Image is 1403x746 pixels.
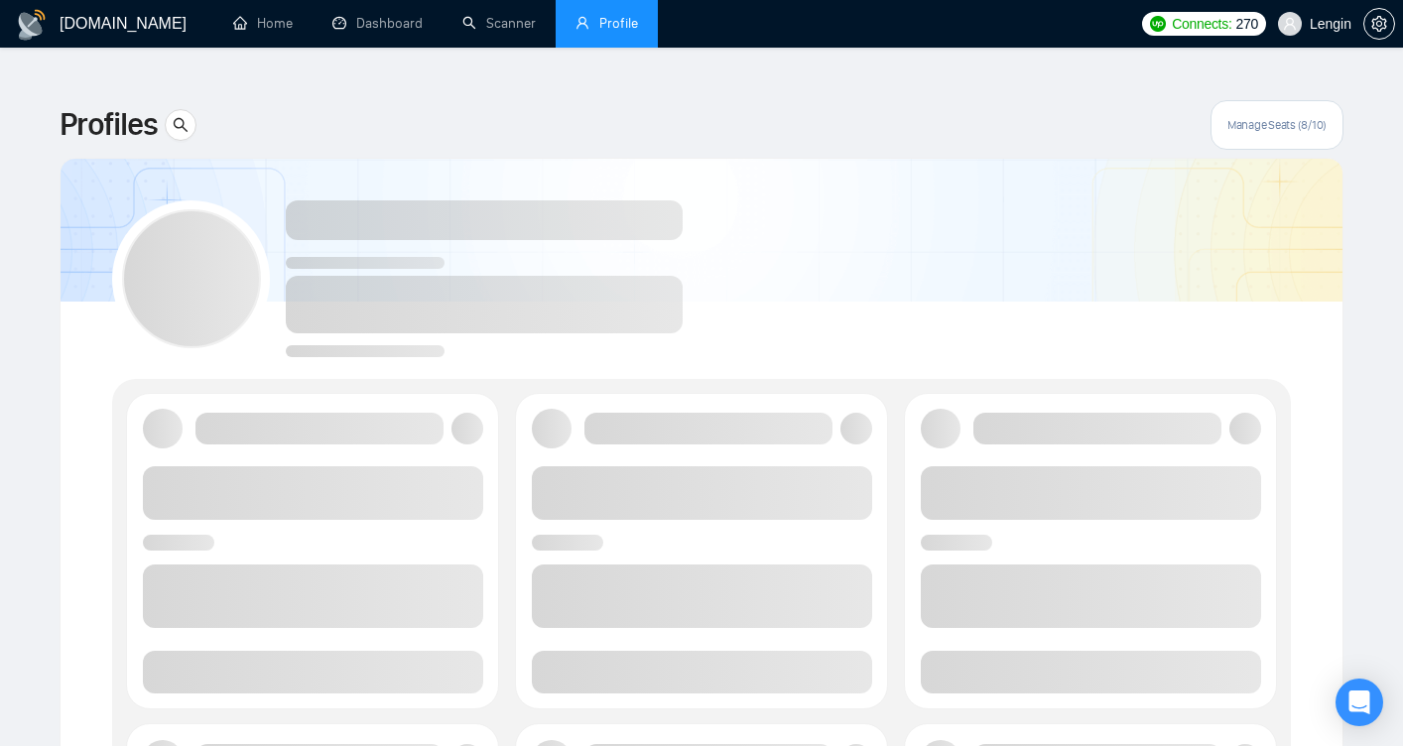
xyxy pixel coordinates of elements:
img: upwork-logo.png [1150,16,1166,32]
span: setting [1364,16,1394,32]
div: Open Intercom Messenger [1336,679,1383,726]
img: logo [16,9,48,41]
span: search [166,117,195,133]
button: setting [1363,8,1395,40]
span: Connects: [1172,13,1231,35]
a: homeHome [233,15,293,32]
span: user [1283,17,1297,31]
span: user [575,16,589,30]
a: setting [1363,16,1395,32]
span: 270 [1235,13,1257,35]
span: Profile [599,15,638,32]
a: dashboardDashboard [332,15,423,32]
span: Profiles [60,101,157,149]
span: Manage Seats (8/10) [1227,117,1327,133]
button: search [165,109,196,141]
a: searchScanner [462,15,536,32]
